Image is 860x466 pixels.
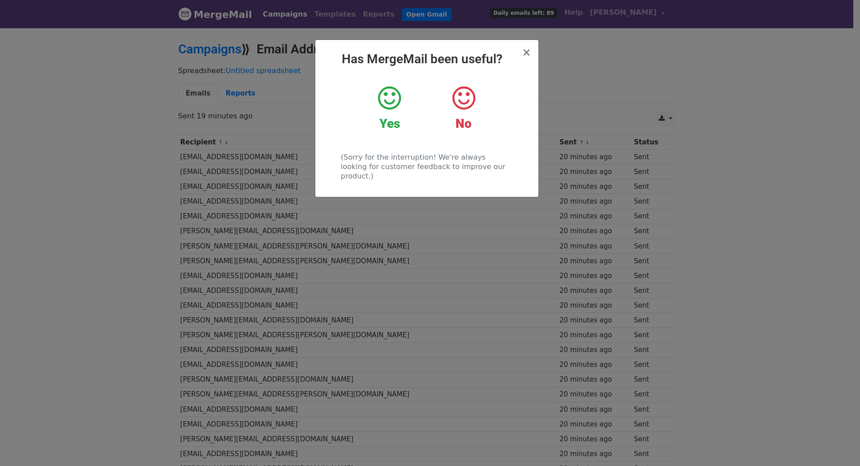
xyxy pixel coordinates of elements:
[322,52,531,67] h2: Has MergeMail been useful?
[359,85,420,131] a: Yes
[379,116,400,131] strong: Yes
[522,46,531,59] span: ×
[341,152,512,181] p: (Sorry for the interruption! We're always looking for customer feedback to improve our product.)
[456,116,472,131] strong: No
[522,47,531,58] button: Close
[433,85,494,131] a: No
